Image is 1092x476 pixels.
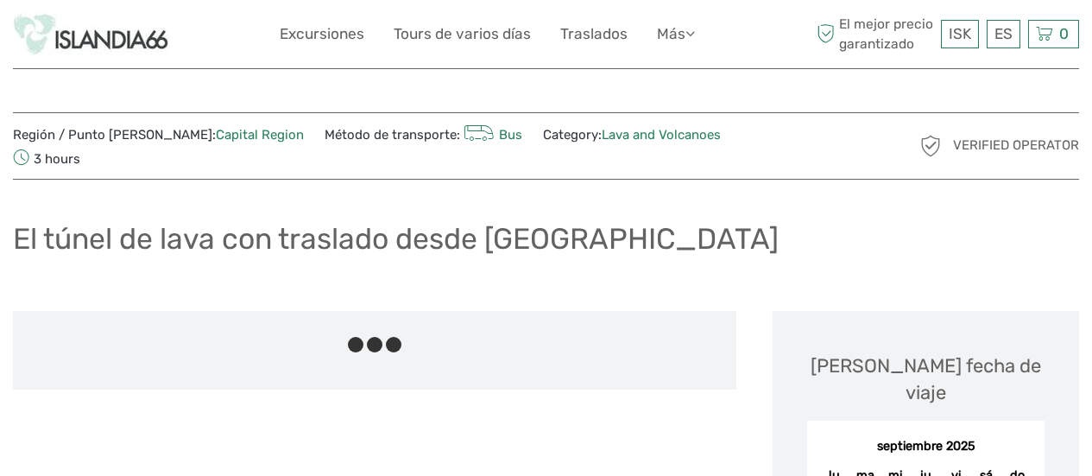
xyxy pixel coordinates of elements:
img: Islandia66 [13,13,168,55]
a: Lava and Volcanoes [602,127,721,143]
span: El mejor precio garantizado [812,15,937,53]
div: septiembre 2025 [807,438,1045,456]
span: Verified Operator [953,136,1079,155]
span: 3 hours [13,146,80,170]
a: Capital Region [216,127,304,143]
span: Category: [543,126,721,144]
span: Región / Punto [PERSON_NAME]: [13,126,304,144]
div: [PERSON_NAME] fecha de viaje [790,352,1062,407]
h1: El túnel de lava con traslado desde [GEOGRAPHIC_DATA] [13,221,779,257]
a: Traslados [560,22,628,47]
a: Excursiones [280,22,364,47]
a: Más [657,22,695,47]
span: ISK [949,25,971,42]
span: 0 [1057,25,1071,42]
a: Bus [460,127,522,143]
span: Método de transporte: [325,122,522,146]
img: verified_operator_grey_128.png [917,132,944,160]
div: ES [987,20,1020,48]
a: Tours de varios días [394,22,531,47]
